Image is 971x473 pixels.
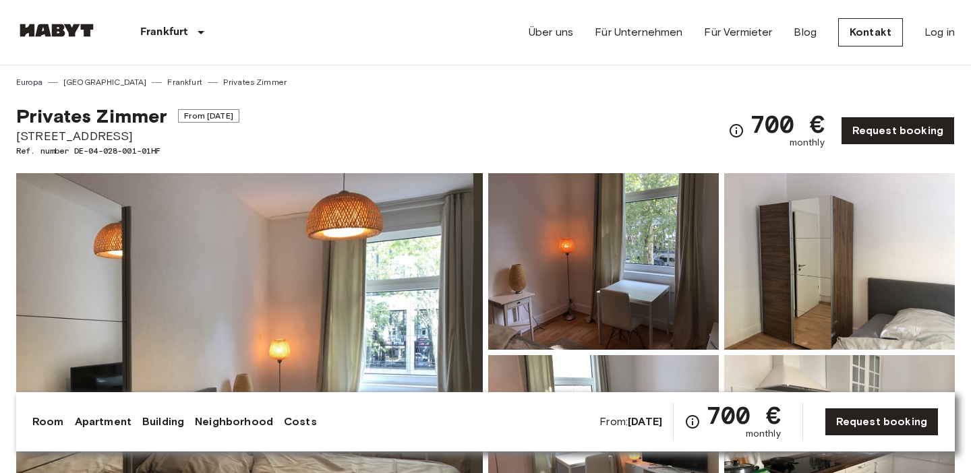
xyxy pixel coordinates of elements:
svg: Check cost overview for full price breakdown. Please note that discounts apply to new joiners onl... [728,123,744,139]
span: 700 € [706,403,781,427]
a: Europa [16,76,42,88]
a: Privates Zimmer [223,76,287,88]
img: Picture of unit DE-04-028-001-01HF [488,173,719,350]
span: Ref. number DE-04-028-001-01HF [16,145,239,157]
b: [DATE] [628,415,662,428]
a: Costs [284,414,317,430]
span: 700 € [750,112,825,136]
svg: Check cost overview for full price breakdown. Please note that discounts apply to new joiners onl... [684,414,701,430]
a: Neighborhood [195,414,273,430]
a: Log in [924,24,955,40]
img: Picture of unit DE-04-028-001-01HF [724,173,955,350]
span: [STREET_ADDRESS] [16,127,239,145]
a: Request booking [841,117,955,145]
a: Apartment [75,414,131,430]
a: Frankfurt [167,76,202,88]
a: Room [32,414,64,430]
span: monthly [790,136,825,150]
a: Über uns [529,24,573,40]
p: Frankfurt [140,24,187,40]
span: From [DATE] [178,109,239,123]
span: monthly [746,427,781,441]
a: Blog [794,24,817,40]
a: Building [142,414,184,430]
span: From: [599,414,662,429]
a: Für Unternehmen [595,24,682,40]
a: Für Vermieter [704,24,772,40]
span: Privates Zimmer [16,104,167,127]
a: Kontakt [838,18,903,46]
a: Request booking [825,408,939,436]
a: [GEOGRAPHIC_DATA] [63,76,147,88]
img: Habyt [16,24,97,37]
